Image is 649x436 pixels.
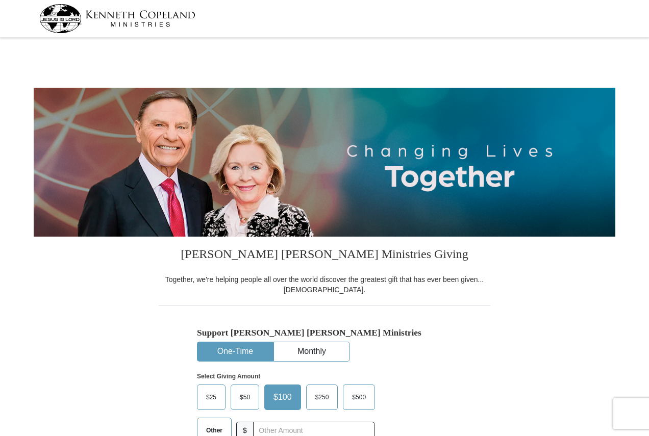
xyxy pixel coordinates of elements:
[197,373,260,380] strong: Select Giving Amount
[274,342,350,361] button: Monthly
[197,327,452,338] h5: Support [PERSON_NAME] [PERSON_NAME] Ministries
[310,390,334,405] span: $250
[201,390,221,405] span: $25
[347,390,371,405] span: $500
[159,274,490,295] div: Together, we're helping people all over the world discover the greatest gift that has ever been g...
[197,342,273,361] button: One-Time
[268,390,297,405] span: $100
[235,390,255,405] span: $50
[39,4,195,33] img: kcm-header-logo.svg
[159,237,490,274] h3: [PERSON_NAME] [PERSON_NAME] Ministries Giving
